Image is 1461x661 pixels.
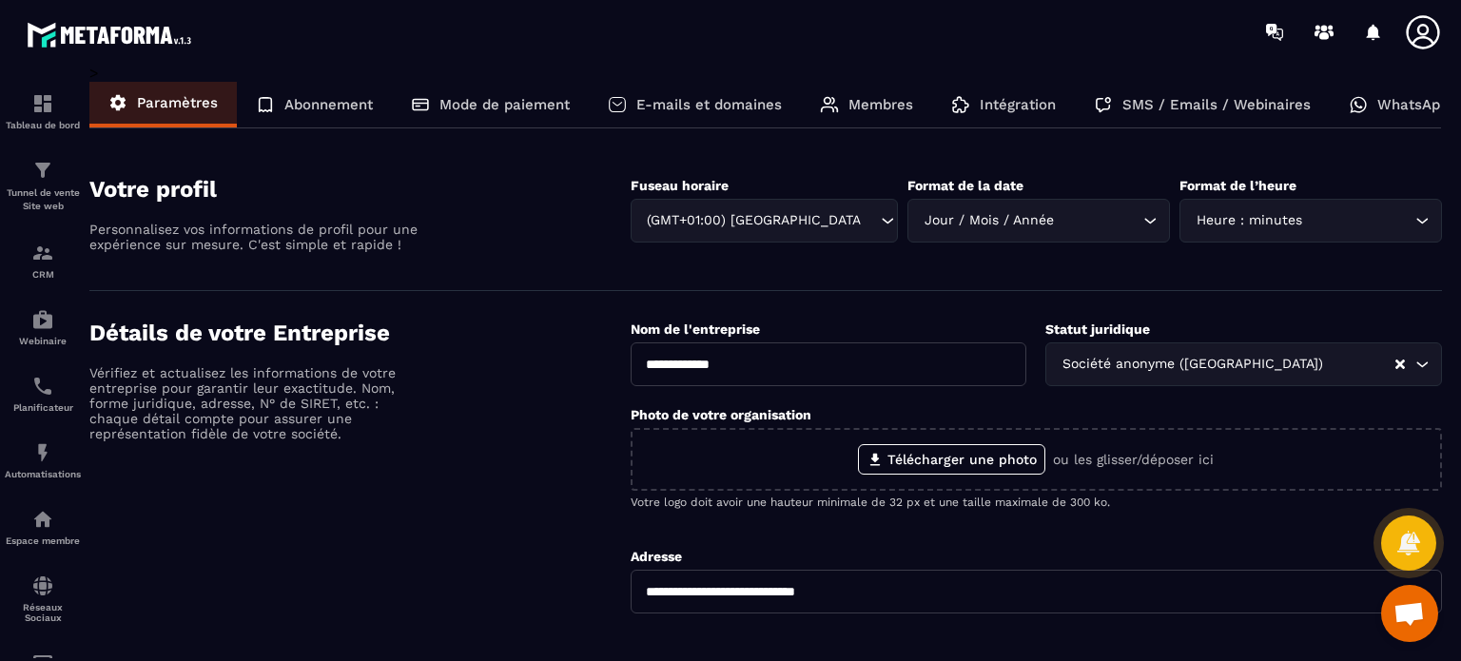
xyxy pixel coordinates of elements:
p: Personnalisez vos informations de profil pour une expérience sur mesure. C'est simple et rapide ! [89,222,422,252]
p: Membres [848,96,913,113]
img: social-network [31,574,54,597]
input: Search for option [1327,354,1393,375]
input: Search for option [862,210,876,231]
img: formation [31,92,54,115]
div: Search for option [907,199,1170,243]
p: Paramètres [137,94,218,111]
img: formation [31,159,54,182]
h4: Votre profil [89,176,631,203]
span: Jour / Mois / Année [920,210,1058,231]
p: Abonnement [284,96,373,113]
a: social-networksocial-networkRéseaux Sociaux [5,560,81,637]
p: Réseaux Sociaux [5,602,81,623]
div: Search for option [1045,342,1442,386]
img: automations [31,441,54,464]
label: Format de la date [907,178,1023,193]
div: Search for option [1179,199,1442,243]
label: Fuseau horaire [631,178,729,193]
a: formationformationCRM [5,227,81,294]
img: automations [31,308,54,331]
p: SMS / Emails / Webinaires [1122,96,1311,113]
span: Heure : minutes [1192,210,1306,231]
a: automationsautomationsEspace membre [5,494,81,560]
p: Votre logo doit avoir une hauteur minimale de 32 px et une taille maximale de 300 ko. [631,496,1442,509]
p: Automatisations [5,469,81,479]
p: Intégration [980,96,1056,113]
a: formationformationTableau de bord [5,78,81,145]
img: formation [31,242,54,264]
p: CRM [5,269,81,280]
p: WhatsApp [1377,96,1449,113]
p: Planificateur [5,402,81,413]
p: Vérifiez et actualisez les informations de votre entreprise pour garantir leur exactitude. Nom, f... [89,365,422,441]
label: Nom de l'entreprise [631,321,760,337]
img: scheduler [31,375,54,398]
label: Télécharger une photo [858,444,1045,475]
span: Société anonyme ([GEOGRAPHIC_DATA]) [1058,354,1327,375]
label: Format de l’heure [1179,178,1296,193]
a: automationsautomationsAutomatisations [5,427,81,494]
a: formationformationTunnel de vente Site web [5,145,81,227]
input: Search for option [1306,210,1411,231]
label: Statut juridique [1045,321,1150,337]
p: Espace membre [5,535,81,546]
p: Tableau de bord [5,120,81,130]
p: Tunnel de vente Site web [5,186,81,213]
input: Search for option [1058,210,1139,231]
p: Mode de paiement [439,96,570,113]
h4: Détails de votre Entreprise [89,320,631,346]
a: automationsautomationsWebinaire [5,294,81,360]
div: Search for option [631,199,899,243]
img: automations [31,508,54,531]
p: E-mails et domaines [636,96,782,113]
label: Photo de votre organisation [631,407,811,422]
p: Webinaire [5,336,81,346]
span: (GMT+01:00) [GEOGRAPHIC_DATA] [643,210,863,231]
a: schedulerschedulerPlanificateur [5,360,81,427]
p: ou les glisser/déposer ici [1053,452,1214,467]
label: Adresse [631,549,682,564]
div: Ouvrir le chat [1381,585,1438,642]
button: Clear Selected [1395,358,1405,372]
img: logo [27,17,198,52]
